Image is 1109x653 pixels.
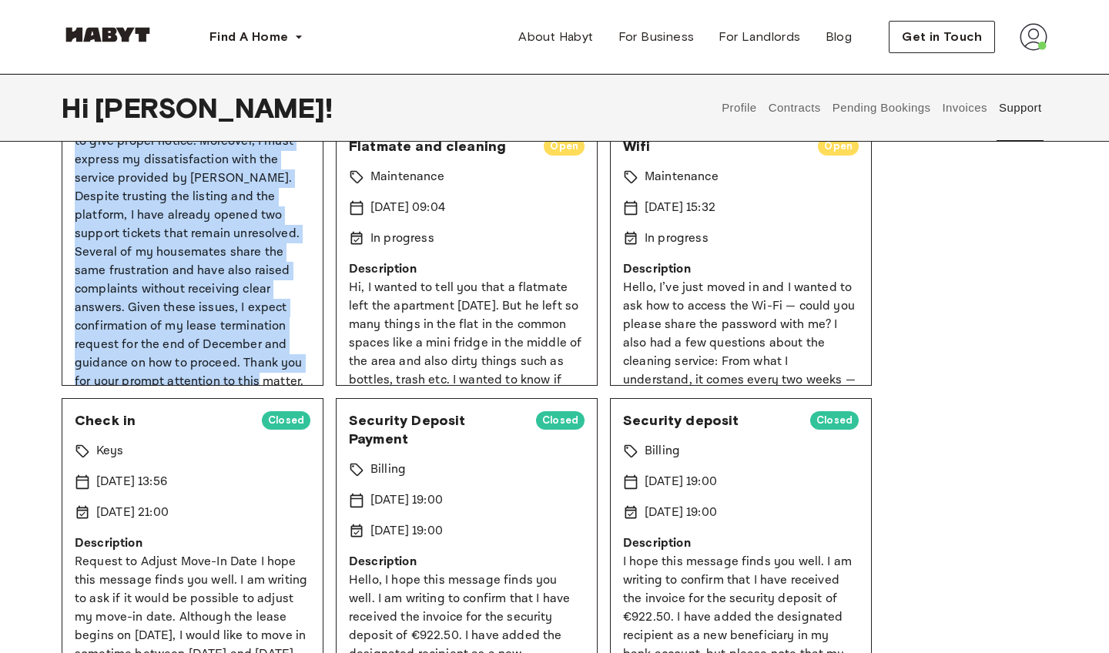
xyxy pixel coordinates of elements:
[62,92,95,124] span: Hi
[197,22,316,52] button: Find A Home
[209,28,288,46] span: Find A Home
[370,460,406,479] p: Billing
[96,504,169,522] p: [DATE] 21:00
[623,260,859,279] p: Description
[940,74,989,142] button: Invoices
[645,199,715,217] p: [DATE] 15:32
[645,442,680,460] p: Billing
[716,74,1047,142] div: user profile tabs
[623,279,859,519] p: Hello, I’ve just moved in and I wanted to ask how to access the Wi-Fi — could you please share th...
[370,491,443,510] p: [DATE] 19:00
[95,92,333,124] span: [PERSON_NAME] !
[889,21,995,53] button: Get in Touch
[96,473,167,491] p: [DATE] 13:56
[349,553,585,571] p: Description
[606,22,707,52] a: For Business
[719,28,800,46] span: For Landlords
[349,137,531,156] span: Flatmate and cleaning
[349,279,585,611] p: Hi, I wanted to tell you that a flatmate left the apartment [DATE]. But he left so many things in...
[706,22,812,52] a: For Landlords
[262,413,310,428] span: Closed
[818,139,859,154] span: Open
[544,139,585,154] span: Open
[645,504,717,522] p: [DATE] 19:00
[370,229,434,248] p: In progress
[645,473,717,491] p: [DATE] 19:00
[370,522,443,541] p: [DATE] 19:00
[645,168,719,186] p: Maintenance
[766,74,823,142] button: Contracts
[623,411,798,430] span: Security deposit
[618,28,695,46] span: For Business
[623,137,806,156] span: Wifi
[518,28,593,46] span: About Habyt
[62,27,154,42] img: Habyt
[96,442,124,460] p: Keys
[826,28,853,46] span: Blog
[1020,23,1047,51] img: avatar
[370,199,445,217] p: [DATE] 09:04
[75,534,310,553] p: Description
[536,413,585,428] span: Closed
[75,411,250,430] span: Check in
[813,22,865,52] a: Blog
[623,534,859,553] p: Description
[810,413,859,428] span: Closed
[997,74,1044,142] button: Support
[349,411,524,448] span: Security Deposit Payment
[902,28,982,46] span: Get in Touch
[720,74,759,142] button: Profile
[349,260,585,279] p: Description
[506,22,605,52] a: About Habyt
[370,168,444,186] p: Maintenance
[830,74,933,142] button: Pending Bookings
[645,229,709,248] p: In progress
